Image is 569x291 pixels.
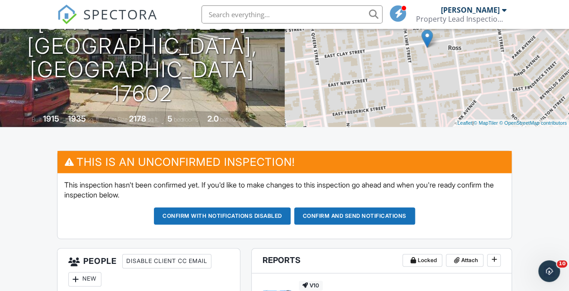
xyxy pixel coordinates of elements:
div: 1915 [43,114,59,123]
span: Lot Size [109,116,128,123]
span: sq.ft. [148,116,159,123]
div: 2178 [129,114,146,123]
div: Property Lead Inspections LLC [416,14,506,23]
div: 1935 [68,114,86,123]
div: Disable Client CC Email [122,254,211,268]
a: © MapTiler [473,120,498,126]
iframe: Intercom live chat [538,260,560,282]
a: Leaflet [457,120,472,126]
span: Built [32,116,42,123]
div: 2.0 [207,114,219,123]
a: © OpenStreetMap contributors [499,120,567,126]
span: bathrooms [220,116,246,123]
a: SPECTORA [57,12,158,31]
div: [PERSON_NAME] [440,5,499,14]
input: Search everything... [201,5,383,23]
img: The Best Home Inspection Software - Spectora [57,5,77,24]
button: Confirm and send notifications [294,207,415,225]
p: This inspection hasn't been confirmed yet. If you'd like to make changes to this inspection go ah... [64,180,505,200]
span: sq. ft. [87,116,100,123]
button: Confirm with notifications disabled [154,207,291,225]
span: SPECTORA [83,5,158,23]
h1: [STREET_ADDRESS] [GEOGRAPHIC_DATA], [GEOGRAPHIC_DATA] 17602 [14,10,270,106]
span: bedrooms [174,116,199,123]
div: New [68,272,101,286]
span: 10 [557,260,567,268]
h3: This is an Unconfirmed Inspection! [57,151,512,173]
div: 5 [167,114,172,123]
div: | [455,119,569,127]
